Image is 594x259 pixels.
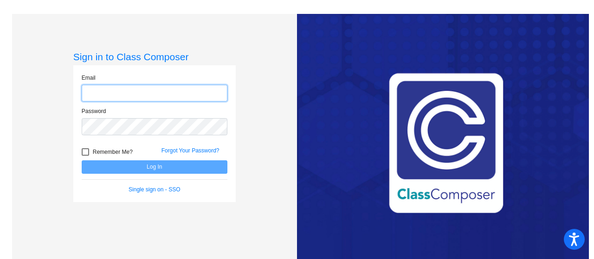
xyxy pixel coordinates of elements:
span: Remember Me? [93,146,133,158]
h3: Sign in to Class Composer [73,51,236,63]
a: Forgot Your Password? [161,147,220,154]
label: Password [82,107,106,115]
label: Email [82,74,96,82]
button: Log In [82,160,227,174]
a: Single sign on - SSO [129,186,180,193]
